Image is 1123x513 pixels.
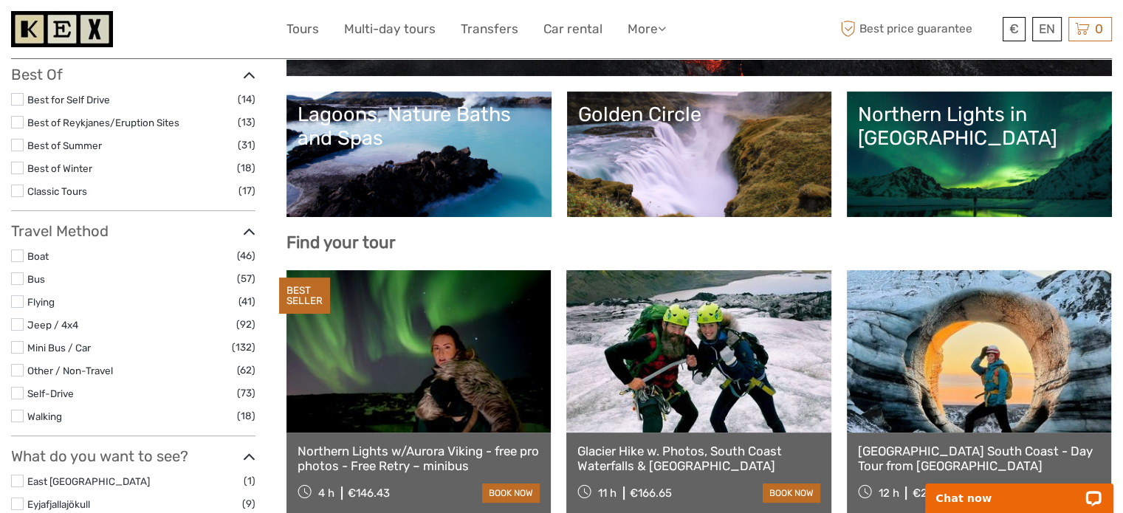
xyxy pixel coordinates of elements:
span: (18) [237,159,255,176]
span: 11 h [598,486,617,500]
a: Transfers [461,18,518,40]
div: Northern Lights in [GEOGRAPHIC_DATA] [858,103,1101,151]
span: (14) [238,91,255,108]
span: (46) [237,247,255,264]
a: Boat [27,250,49,262]
span: 4 h [318,486,334,500]
a: Other / Non-Travel [27,365,113,376]
img: 1261-44dab5bb-39f8-40da-b0c2-4d9fce00897c_logo_small.jpg [11,11,113,47]
a: Car rental [543,18,602,40]
div: BEST SELLER [279,278,330,314]
span: (31) [238,137,255,154]
span: (57) [237,270,255,287]
a: Best for Self Drive [27,94,110,106]
span: Best price guarantee [837,17,999,41]
a: Golden Circle [578,103,821,206]
a: Northern Lights w/Aurora Viking - free pro photos - Free Retry – minibus [298,444,540,474]
h3: What do you want to see? [11,447,255,465]
span: (17) [238,182,255,199]
b: Find your tour [286,233,396,252]
span: (73) [237,385,255,402]
a: Best of Summer [27,140,102,151]
a: Multi-day tours [344,18,436,40]
a: book now [482,483,540,503]
span: (13) [238,114,255,131]
div: Golden Circle [578,103,821,126]
a: Northern Lights in [GEOGRAPHIC_DATA] [858,103,1101,206]
a: Mini Bus / Car [27,342,91,354]
a: Flying [27,296,55,308]
h3: Travel Method [11,222,255,240]
span: 0 [1093,21,1105,36]
div: €261.69 [912,486,954,500]
a: Glacier Hike w. Photos, South Coast Waterfalls & [GEOGRAPHIC_DATA] [577,444,820,474]
div: Lagoons, Nature Baths and Spas [298,103,540,151]
span: (1) [244,472,255,489]
a: book now [763,483,820,503]
div: €146.43 [348,486,390,500]
iframe: LiveChat chat widget [916,466,1123,513]
a: East [GEOGRAPHIC_DATA] [27,475,150,487]
a: Walking [27,410,62,422]
a: Bus [27,273,45,285]
span: (92) [236,316,255,333]
a: Best of Winter [27,162,92,174]
span: € [1009,21,1019,36]
a: Best of Reykjanes/Eruption Sites [27,117,179,128]
span: (18) [237,407,255,424]
a: [GEOGRAPHIC_DATA] South Coast - Day Tour from [GEOGRAPHIC_DATA] [858,444,1100,474]
div: EN [1032,17,1062,41]
a: Eyjafjallajökull [27,498,90,510]
span: 12 h [878,486,899,500]
span: (62) [237,362,255,379]
span: (9) [242,495,255,512]
span: (132) [232,339,255,356]
a: Lagoons, Nature Baths and Spas [298,103,540,206]
a: Jeep / 4x4 [27,319,78,331]
span: (41) [238,293,255,310]
a: Tours [286,18,319,40]
a: Classic Tours [27,185,87,197]
a: More [628,18,666,40]
a: Self-Drive [27,388,74,399]
h3: Best Of [11,66,255,83]
div: €166.65 [630,486,672,500]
